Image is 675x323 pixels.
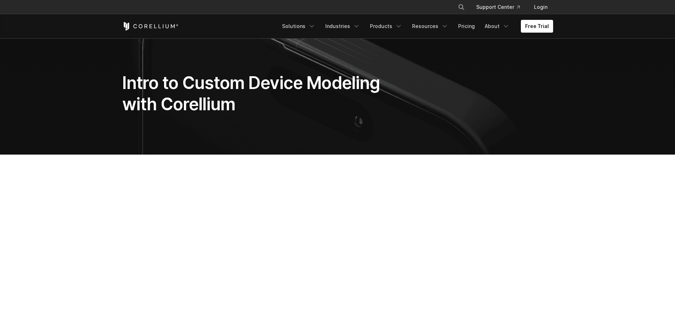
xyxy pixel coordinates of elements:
[449,1,553,13] div: Navigation Menu
[454,20,479,33] a: Pricing
[521,20,553,33] a: Free Trial
[122,22,179,30] a: Corellium Home
[455,1,468,13] button: Search
[528,1,553,13] a: Login
[122,72,405,115] h1: Intro to Custom Device Modeling with Corellium
[278,20,553,33] div: Navigation Menu
[480,20,514,33] a: About
[366,20,406,33] a: Products
[278,20,320,33] a: Solutions
[408,20,452,33] a: Resources
[471,1,525,13] a: Support Center
[321,20,364,33] a: Industries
